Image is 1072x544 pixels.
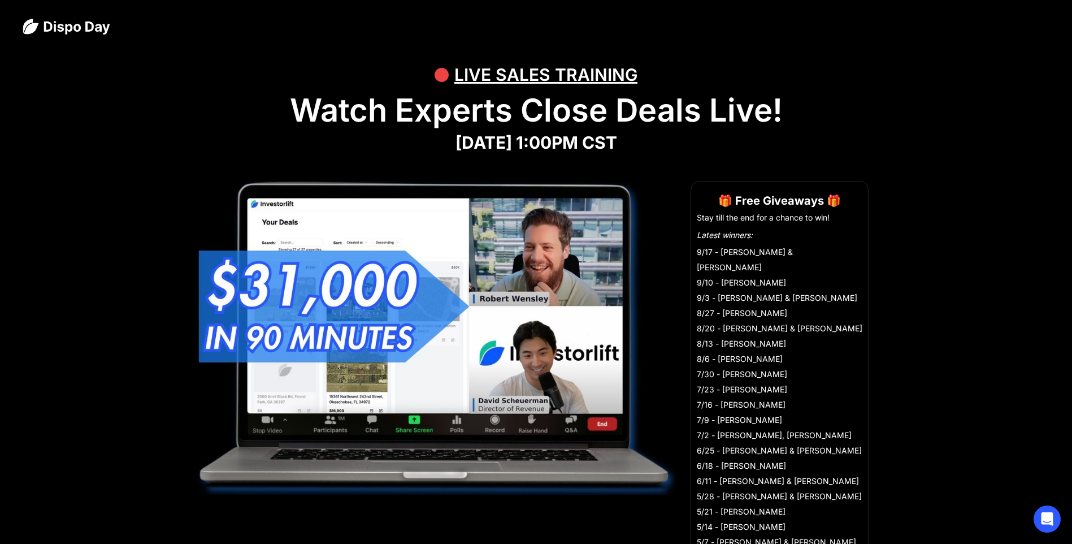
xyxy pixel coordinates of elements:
[454,58,637,92] div: LIVE SALES TRAINING
[697,230,753,240] em: Latest winners:
[23,92,1049,129] h1: Watch Experts Close Deals Live!
[455,132,617,153] strong: [DATE] 1:00PM CST
[1034,506,1061,533] div: Open Intercom Messenger
[697,212,862,223] li: Stay till the end for a chance to win!
[718,194,841,208] strong: 🎁 Free Giveaways 🎁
